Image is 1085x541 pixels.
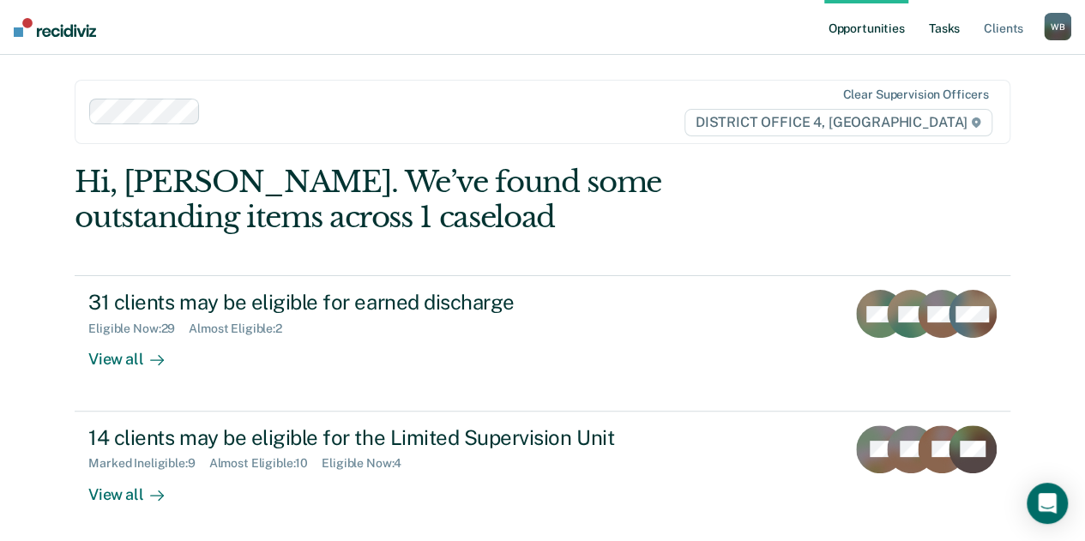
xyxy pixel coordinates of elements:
[322,456,415,471] div: Eligible Now : 4
[88,425,690,450] div: 14 clients may be eligible for the Limited Supervision Unit
[88,322,189,336] div: Eligible Now : 29
[684,109,992,136] span: DISTRICT OFFICE 4, [GEOGRAPHIC_DATA]
[75,165,823,235] div: Hi, [PERSON_NAME]. We’ve found some outstanding items across 1 caseload
[1027,483,1068,524] div: Open Intercom Messenger
[88,456,208,471] div: Marked Ineligible : 9
[75,275,1010,411] a: 31 clients may be eligible for earned dischargeEligible Now:29Almost Eligible:2View all
[88,290,690,315] div: 31 clients may be eligible for earned discharge
[88,471,184,504] div: View all
[1044,13,1071,40] div: W B
[842,87,988,102] div: Clear supervision officers
[209,456,322,471] div: Almost Eligible : 10
[14,18,96,37] img: Recidiviz
[88,336,184,370] div: View all
[189,322,296,336] div: Almost Eligible : 2
[1044,13,1071,40] button: WB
